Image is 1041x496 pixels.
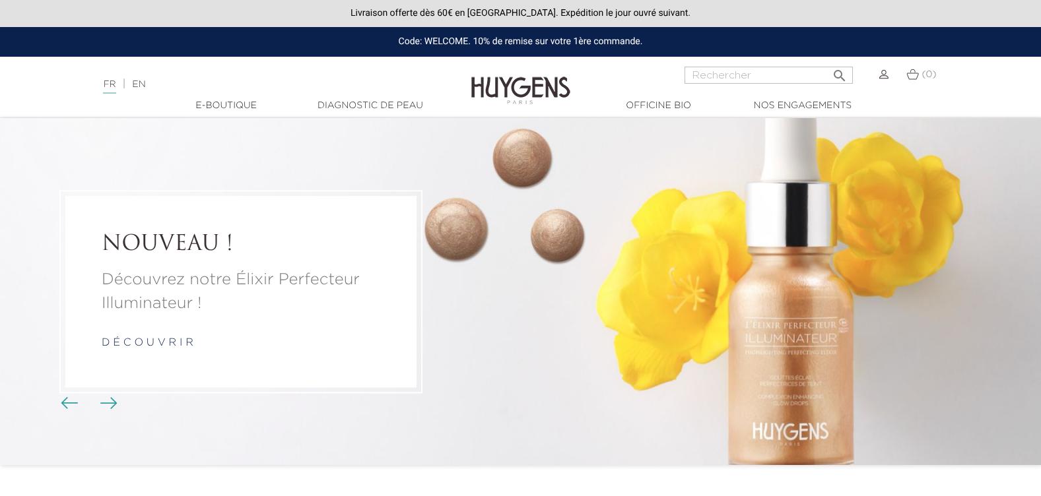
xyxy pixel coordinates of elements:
[102,268,380,315] a: Découvrez notre Élixir Perfecteur Illuminateur !
[685,67,853,84] input: Rechercher
[593,99,725,113] a: Officine Bio
[304,99,436,113] a: Diagnostic de peau
[103,80,116,94] a: FR
[66,393,109,413] div: Boutons du carrousel
[922,70,937,79] span: (0)
[471,55,570,106] img: Huygens
[832,64,848,80] i: 
[96,77,424,92] div: |
[160,99,292,113] a: E-Boutique
[102,338,193,348] a: d é c o u v r i r
[102,232,380,257] a: NOUVEAU !
[132,80,145,89] a: EN
[828,63,852,80] button: 
[737,99,869,113] a: Nos engagements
